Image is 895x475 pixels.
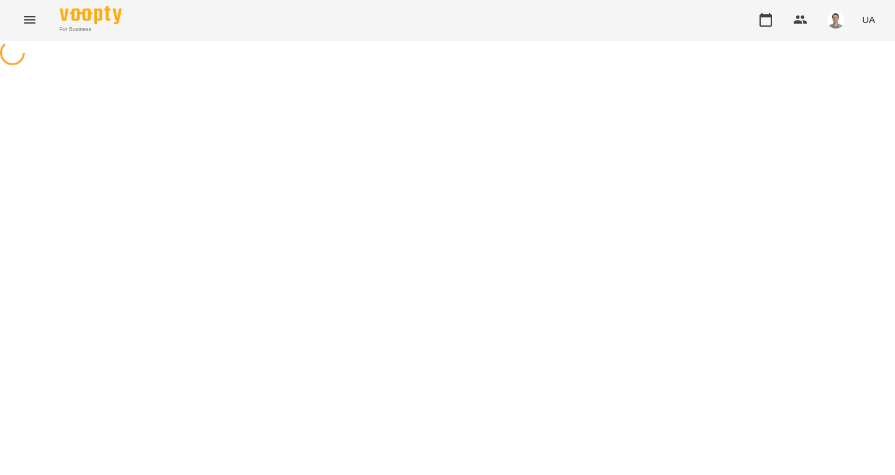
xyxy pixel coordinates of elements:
img: Voopty Logo [60,6,122,24]
button: UA [857,8,880,31]
span: For Business [60,25,122,34]
button: Menu [15,5,45,35]
span: UA [862,13,875,26]
img: 08937551b77b2e829bc2e90478a9daa6.png [827,11,845,29]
